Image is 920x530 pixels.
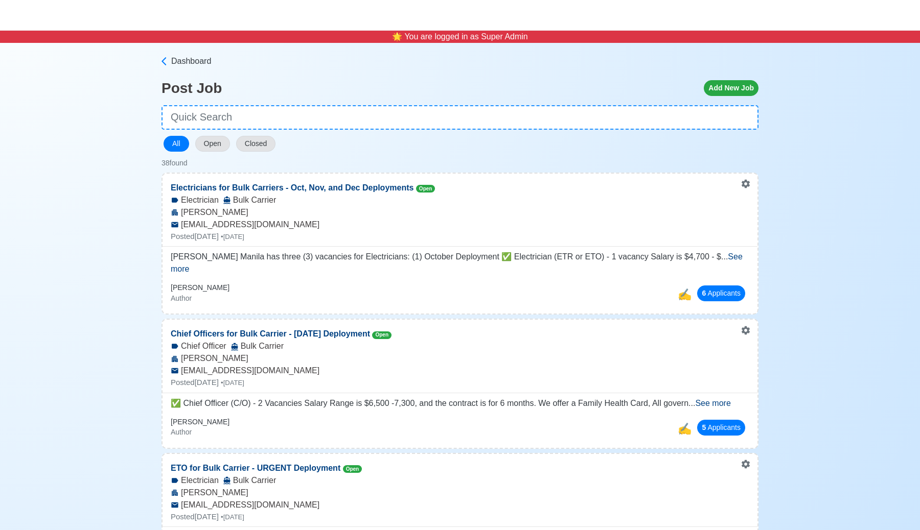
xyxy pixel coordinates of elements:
div: Posted [DATE] [163,231,757,243]
small: • [DATE] [221,233,244,240]
button: Open [195,136,230,152]
div: Posted [DATE] [163,511,757,523]
div: [EMAIL_ADDRESS][DOMAIN_NAME] [163,219,757,231]
small: Author [171,428,192,436]
span: Electrician [181,194,219,206]
button: Closed [236,136,276,152]
span: Open [343,465,362,473]
p: Electricians for Bulk Carriers - Oct, Nov, and Dec Deployments [163,174,443,194]
span: copy [678,288,692,301]
button: 6 Applicants [697,285,745,301]
span: See more [695,399,730,407]
button: 5 Applicants [697,420,745,436]
span: See more [171,252,743,273]
div: Bulk Carrier [231,340,284,352]
div: [PERSON_NAME] [163,206,757,219]
h3: Post Job [162,80,222,97]
div: Posted [DATE] [163,377,757,389]
small: • [DATE] [221,513,244,521]
span: bell [389,29,405,44]
div: Bulk Carrier [223,194,276,206]
button: All [164,136,189,152]
div: [PERSON_NAME] [163,487,757,499]
div: [EMAIL_ADDRESS][DOMAIN_NAME] [163,499,757,511]
p: ETO for Bulk Carrier - URGENT Deployment [163,454,370,474]
span: ... [171,252,743,273]
small: Author [171,294,192,302]
span: 5 [702,423,706,431]
span: 6 [702,289,706,297]
span: Open [372,331,392,339]
button: copy [675,418,693,440]
button: Magsaysay [8,1,9,30]
a: Dashboard [159,55,758,67]
span: Electrician [181,474,219,487]
span: Dashboard [171,55,211,67]
div: Bulk Carrier [223,474,276,487]
div: [PERSON_NAME] [163,352,757,365]
button: copy [675,283,693,305]
small: • [DATE] [221,379,244,387]
div: 38 found [162,158,758,168]
button: Add New Job [704,80,758,96]
span: [PERSON_NAME] Manila has three (3) vacancies for Electricians: (1) October Deployment ✅ Electrici... [171,252,721,261]
h6: [PERSON_NAME] [171,418,229,426]
input: Quick Search [162,105,758,130]
div: [EMAIL_ADDRESS][DOMAIN_NAME] [163,365,757,377]
span: ... [688,399,731,407]
span: ✅ Chief Officer (C/O) - 2 Vacancies Salary Range is $6,500 -7,300, and the contract is for 6 mont... [171,399,688,407]
h6: [PERSON_NAME] [171,283,229,292]
p: Chief Officers for Bulk Carrier - [DATE] Deployment [163,320,400,340]
span: Chief Officer [181,340,226,352]
span: Open [416,185,435,192]
span: copy [678,422,692,435]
